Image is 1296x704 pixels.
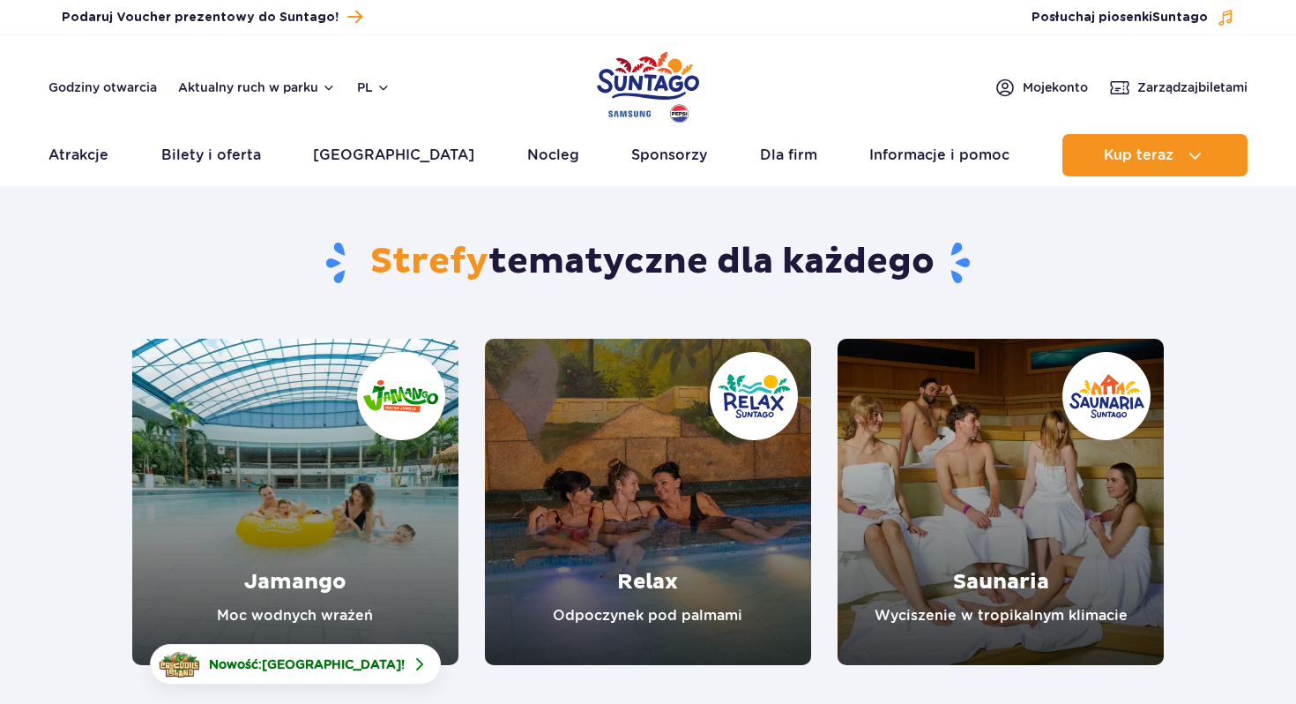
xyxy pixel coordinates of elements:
[150,644,441,685] a: Nowość:[GEOGRAPHIC_DATA]!
[597,44,699,125] a: Park of Poland
[1032,9,1234,26] button: Posłuchaj piosenkiSuntago
[161,134,261,176] a: Bilety i oferta
[838,339,1164,665] a: Saunaria
[869,134,1009,176] a: Informacje i pomoc
[313,134,474,176] a: [GEOGRAPHIC_DATA]
[1023,79,1088,96] span: Moje konto
[1152,11,1208,24] span: Suntago
[1032,9,1208,26] span: Posłuchaj piosenki
[631,134,707,176] a: Sponsorzy
[527,134,579,176] a: Nocleg
[132,339,458,665] a: Jamango
[62,5,362,29] a: Podaruj Voucher prezentowy do Suntago!
[370,240,488,284] span: Strefy
[485,339,811,665] a: Relax
[1109,77,1248,98] a: Zarządzajbiletami
[48,79,157,96] a: Godziny otwarcia
[178,80,336,94] button: Aktualny ruch w parku
[209,655,405,673] span: Nowość: !
[48,134,108,176] a: Atrakcje
[1062,134,1248,176] button: Kup teraz
[760,134,817,176] a: Dla firm
[357,79,391,96] button: pl
[1104,147,1173,163] span: Kup teraz
[1137,79,1248,96] span: Zarządzaj biletami
[262,657,401,671] span: [GEOGRAPHIC_DATA]
[132,240,1165,286] h1: tematyczne dla każdego
[994,77,1088,98] a: Mojekonto
[62,9,339,26] span: Podaruj Voucher prezentowy do Suntago!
